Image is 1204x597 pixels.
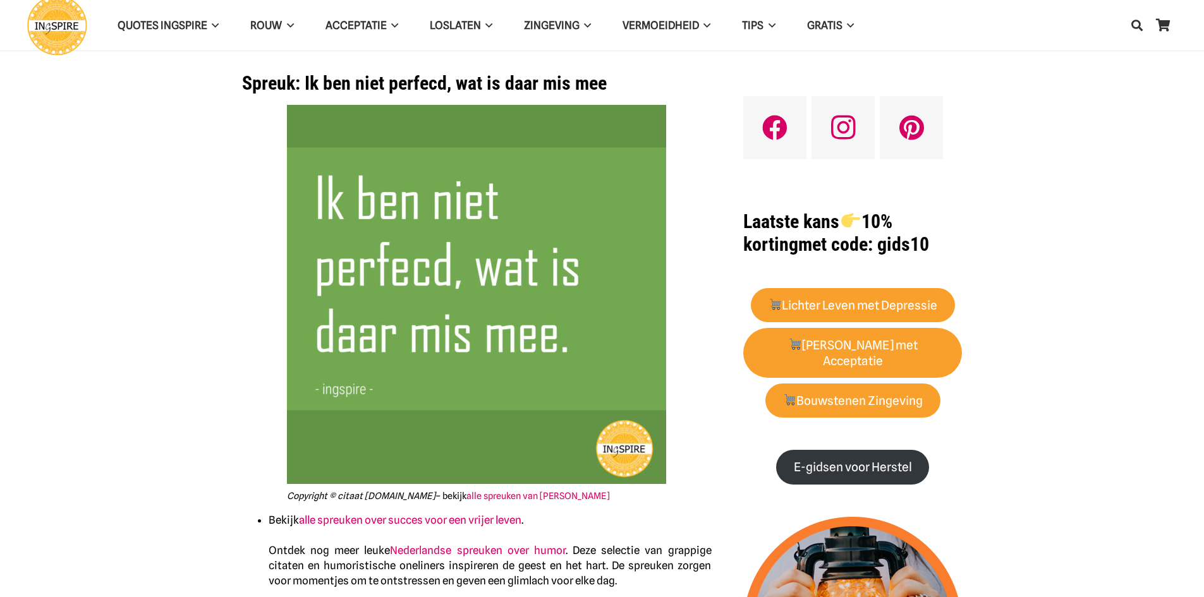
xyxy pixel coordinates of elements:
span: QUOTES INGSPIRE Menu [207,9,219,41]
a: QUOTES INGSPIREQUOTES INGSPIRE Menu [102,9,234,42]
h1: met code: gids10 [743,210,962,256]
span: Loslaten Menu [481,9,492,41]
a: LoslatenLoslaten Menu [414,9,508,42]
span: VERMOEIDHEID [623,19,699,32]
span: Acceptatie Menu [387,9,398,41]
strong: Lichter Leven met Depressie [769,298,938,313]
span: Zingeving [524,19,580,32]
a: Nederlandse spreuken over humor [390,544,565,557]
a: E-gidsen voor Herstel [776,450,929,485]
a: GRATISGRATIS Menu [791,9,870,42]
span: TIPS Menu [763,9,775,41]
a: ZingevingZingeving Menu [508,9,607,42]
a: ROUWROUW Menu [234,9,309,42]
a: alle spreuken van [PERSON_NAME] [466,490,610,501]
h1: Spreuk: Ik ben niet perfecd, wat is daar mis mee [242,72,712,95]
strong: E-gidsen voor Herstel [794,460,912,474]
img: 🛒 [769,298,781,310]
img: 🛒 [784,394,796,406]
strong: Laatste kans 10% korting [743,210,892,255]
a: VERMOEIDHEIDVERMOEIDHEID Menu [607,9,726,42]
img: 🛒 [789,338,801,350]
span: GRATIS [807,19,842,32]
span: Loslaten [430,19,481,32]
a: 🛒Bouwstenen Zingeving [765,383,940,418]
span: ROUW [250,19,282,32]
span: ROUW Menu [282,9,293,41]
a: Facebook [743,96,806,159]
a: Pinterest [880,96,943,159]
a: 🛒[PERSON_NAME] met Acceptatie [743,328,962,378]
strong: Bouwstenen Zingeving [783,394,923,408]
span: GRATIS Menu [842,9,854,41]
em: Copyright © citaat [DOMAIN_NAME] [287,490,435,501]
a: TIPSTIPS Menu [726,9,791,42]
a: Zoeken [1124,9,1150,41]
a: Instagram [812,96,875,159]
img: 👉 [841,211,860,230]
span: TIPS [742,19,763,32]
span: QUOTES INGSPIRE [118,19,207,32]
a: AcceptatieAcceptatie Menu [310,9,414,42]
li: Bekijk . Ontdek nog meer leuke . Deze selectie van grappige citaten en humoristische oneliners in... [269,512,711,588]
span: Zingeving Menu [580,9,591,41]
strong: [PERSON_NAME] met Acceptatie [788,338,918,368]
a: 🛒Lichter Leven met Depressie [751,288,955,323]
span: VERMOEIDHEID Menu [699,9,710,41]
a: alle spreuken over succes voor een vrijer leven [299,514,521,526]
figcaption: – bekijk [287,488,666,504]
span: Acceptatie [325,19,387,32]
